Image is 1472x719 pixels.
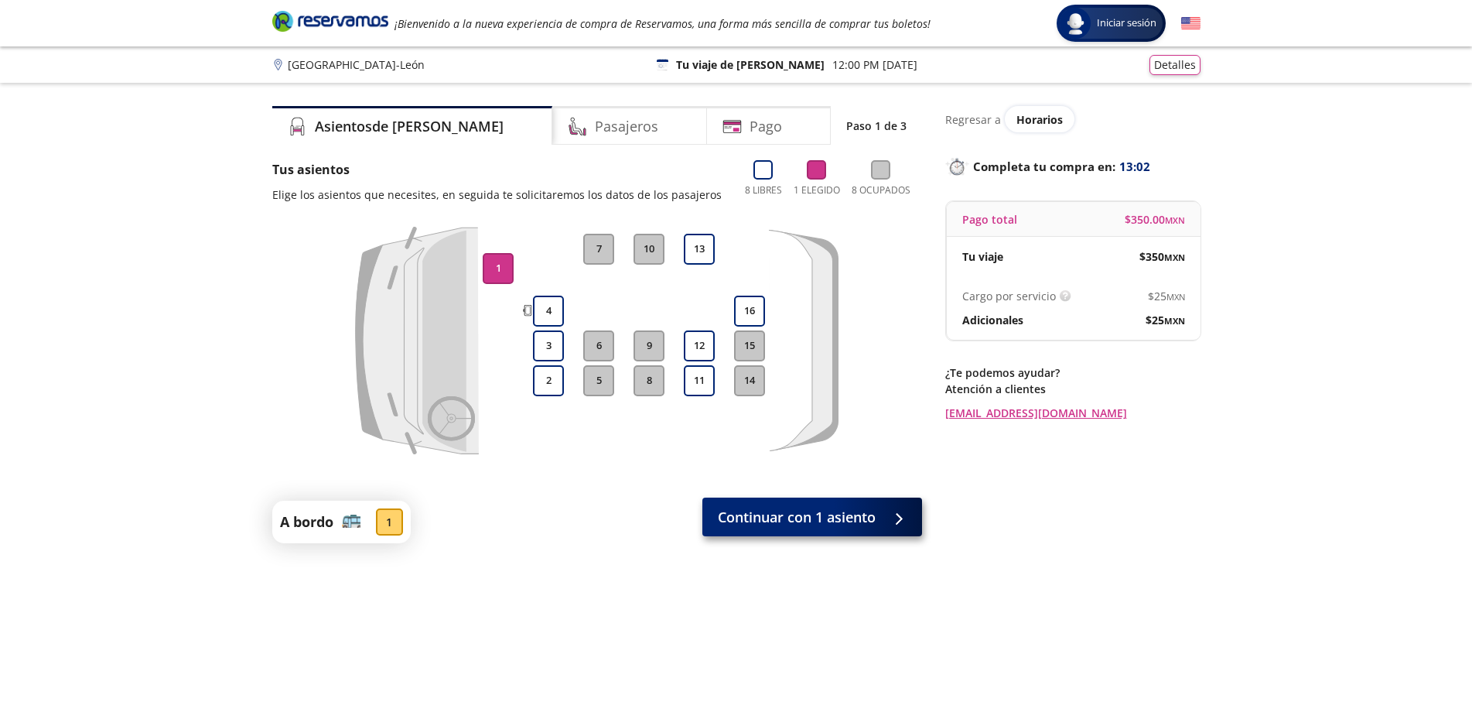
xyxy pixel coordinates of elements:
[634,330,664,361] button: 9
[583,234,614,265] button: 7
[272,160,722,179] p: Tus asientos
[734,365,765,396] button: 14
[288,56,425,73] p: [GEOGRAPHIC_DATA] - León
[745,183,782,197] p: 8 Libres
[394,16,931,31] em: ¡Bienvenido a la nueva experiencia de compra de Reservamos, una forma más sencilla de comprar tus...
[533,296,564,327] button: 4
[1148,288,1185,304] span: $ 25
[595,116,658,137] h4: Pasajeros
[684,330,715,361] button: 12
[945,405,1200,421] a: [EMAIL_ADDRESS][DOMAIN_NAME]
[1146,312,1185,328] span: $ 25
[852,183,910,197] p: 8 Ocupados
[945,111,1001,128] p: Regresar a
[376,508,403,536] div: 1
[533,365,564,396] button: 2
[684,234,715,265] button: 13
[272,9,388,33] i: Brand Logo
[1165,214,1185,226] small: MXN
[962,312,1023,328] p: Adicionales
[684,365,715,396] button: 11
[483,253,514,284] button: 1
[1149,55,1200,75] button: Detalles
[718,507,876,528] span: Continuar con 1 asiento
[1181,14,1200,33] button: English
[1166,291,1185,303] small: MXN
[280,512,333,532] p: A bordo
[1139,248,1185,265] span: $ 350
[583,330,614,361] button: 6
[1164,252,1185,263] small: MXN
[1091,15,1163,31] span: Iniciar sesión
[794,183,840,197] p: 1 Elegido
[832,56,917,73] p: 12:00 PM [DATE]
[1164,315,1185,327] small: MXN
[945,381,1200,397] p: Atención a clientes
[734,296,765,327] button: 16
[272,187,722,203] p: Elige los asientos que necesites, en seguida te solicitaremos los datos de los pasajeros
[962,211,1017,228] p: Pago total
[962,248,1003,265] p: Tu viaje
[272,9,388,37] a: Brand Logo
[1016,112,1063,127] span: Horarios
[702,498,922,536] button: Continuar con 1 asiento
[846,118,907,134] p: Paso 1 de 3
[583,365,614,396] button: 5
[1125,211,1185,228] span: $ 350.00
[945,365,1200,381] p: ¿Te podemos ayudar?
[634,234,664,265] button: 10
[1119,158,1150,176] span: 13:02
[734,330,765,361] button: 15
[1382,629,1457,704] iframe: Messagebird Livechat Widget
[962,288,1056,304] p: Cargo por servicio
[945,106,1200,132] div: Regresar a ver horarios
[945,156,1200,177] p: Completa tu compra en :
[315,116,504,137] h4: Asientos de [PERSON_NAME]
[750,116,782,137] h4: Pago
[533,330,564,361] button: 3
[634,365,664,396] button: 8
[676,56,825,73] p: Tu viaje de [PERSON_NAME]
